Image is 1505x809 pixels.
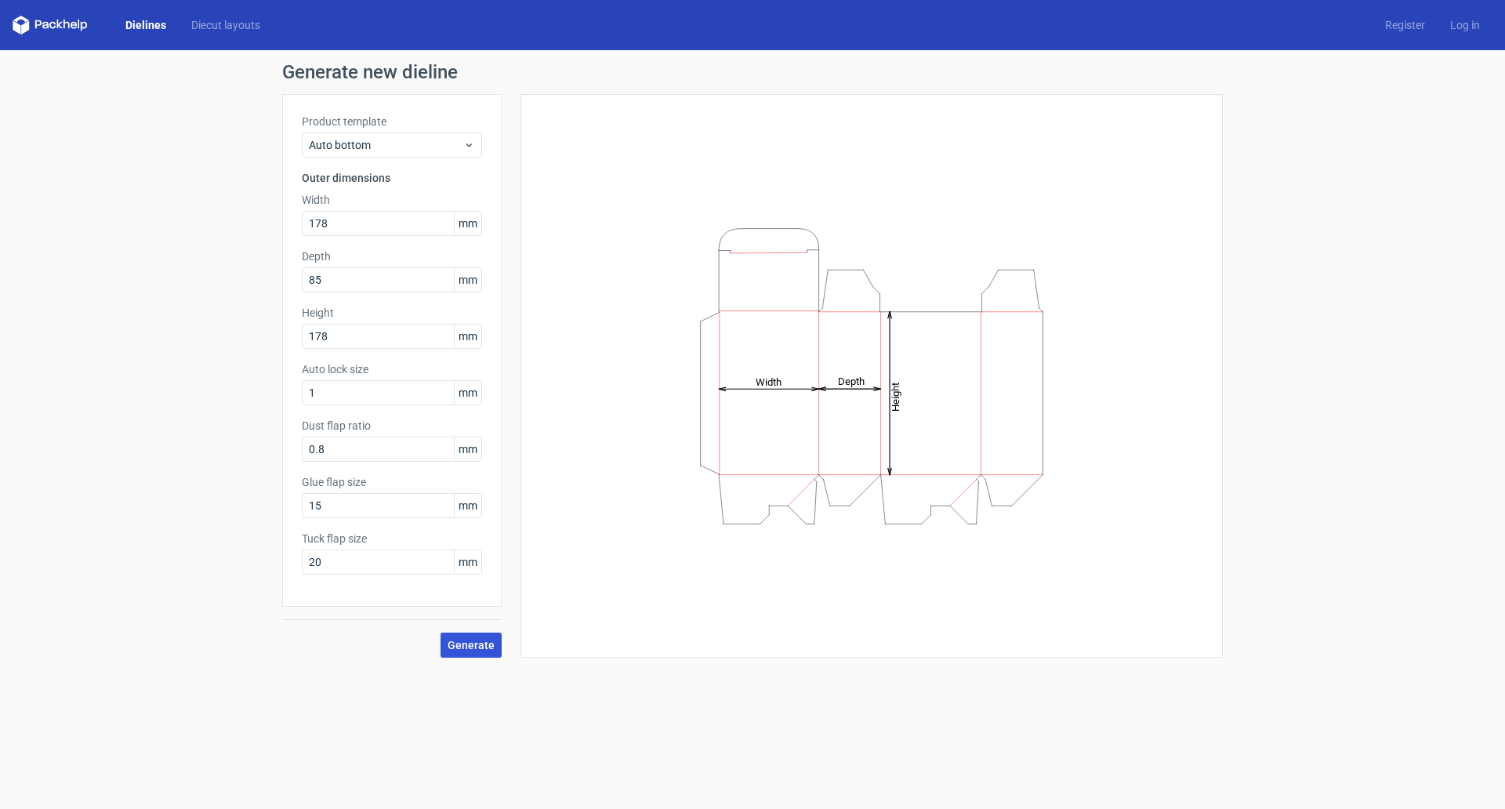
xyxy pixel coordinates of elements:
span: mm [454,268,481,292]
span: Auto bottom [309,137,463,153]
label: Height [302,305,482,321]
a: Dielines [113,17,179,33]
span: mm [454,325,481,348]
span: mm [454,494,481,517]
label: Tuck flap size [302,531,482,546]
a: Diecut layouts [179,17,273,33]
span: mm [454,212,481,235]
label: Auto lock size [302,361,482,377]
tspan: Depth [838,375,865,387]
span: mm [454,381,481,404]
span: Generate [448,640,495,651]
label: Depth [302,249,482,264]
label: Product template [302,114,482,129]
span: mm [454,437,481,461]
a: Register [1373,17,1438,33]
tspan: Width [756,375,782,387]
tspan: Height [890,382,901,411]
h1: Generate new dieline [282,63,1223,82]
h3: Outer dimensions [302,170,482,186]
label: Glue flap size [302,474,482,490]
label: Width [302,192,482,208]
span: mm [454,550,481,574]
a: Log in [1438,17,1492,33]
label: Dust flap ratio [302,418,482,434]
button: Generate [441,633,502,658]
